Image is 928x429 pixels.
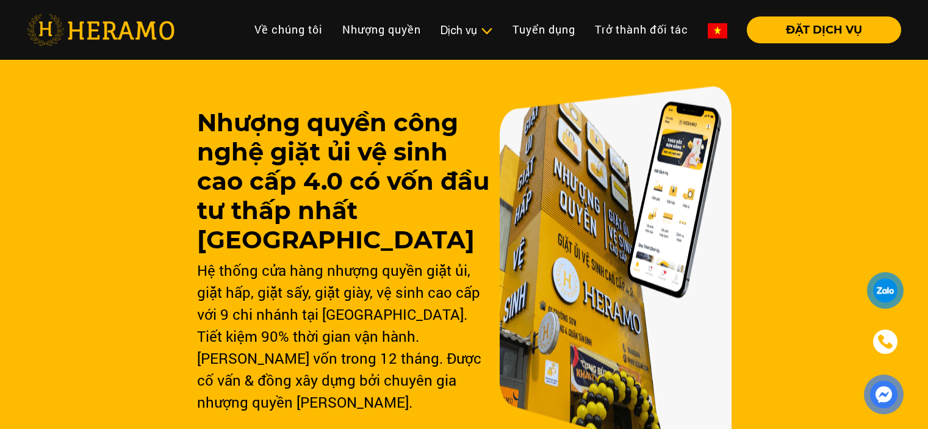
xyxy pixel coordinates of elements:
div: Dịch vụ [441,22,493,38]
img: phone-icon [879,335,893,348]
a: phone-icon [869,325,902,358]
a: ĐẶT DỊCH VỤ [737,24,901,35]
a: Tuyển dụng [503,16,585,43]
img: heramo-logo.png [27,14,174,46]
h3: Nhượng quyền công nghệ giặt ủi vệ sinh cao cấp 4.0 có vốn đầu tư thấp nhất [GEOGRAPHIC_DATA] [197,108,489,254]
a: Nhượng quyền [333,16,431,43]
a: Về chúng tôi [245,16,333,43]
img: vn-flag.png [708,23,727,38]
button: ĐẶT DỊCH VỤ [747,16,901,43]
img: subToggleIcon [480,25,493,37]
a: Trở thành đối tác [585,16,698,43]
div: Hệ thống cửa hàng nhượng quyền giặt ủi, giặt hấp, giặt sấy, giặt giày, vệ sinh cao cấp với 9 chi ... [197,259,489,413]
